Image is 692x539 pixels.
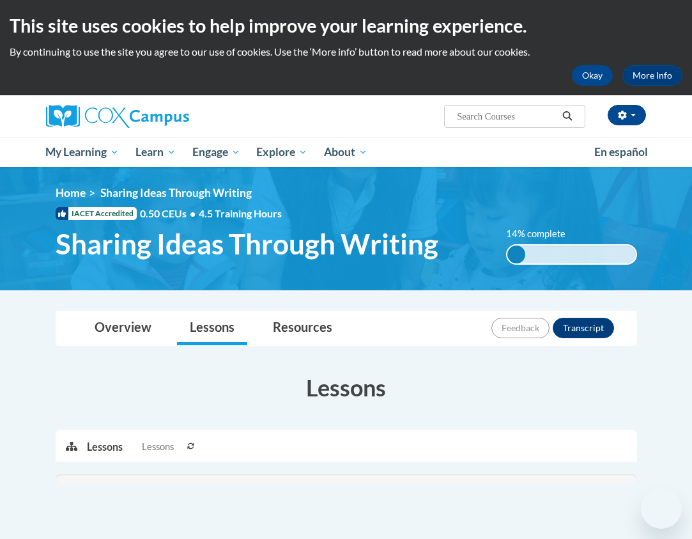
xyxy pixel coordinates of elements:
span: Sharing Ideas Through Writing [100,186,252,199]
button: Account Settings [608,105,646,125]
span: 0.50 CEUs [140,207,199,221]
span: My Learning [45,145,119,160]
p: By continuing to use the site you agree to our use of cookies. Use the ‘More info’ button to read... [10,45,682,59]
span: Engage [192,145,240,160]
a: Learn [127,137,184,167]
span: Learn [135,145,176,160]
img: Cox Campus [46,105,189,128]
div: Main menu [36,137,656,167]
a: Home [56,186,86,199]
label: 14% complete [506,227,580,241]
iframe: Button to launch messaging window [641,488,682,529]
a: Explore [248,137,316,167]
span: 4.5 Training Hours [199,207,282,219]
button: Feedback [491,318,550,338]
a: En español [586,139,656,166]
input: Search Courses [456,109,558,124]
p: Lessons [87,440,123,454]
span: IACET Accredited [56,207,137,220]
span: Lessons [142,440,174,454]
span: Sharing Ideas Through Writing [56,227,438,261]
a: My Learning [38,137,128,167]
button: Okay [572,65,613,86]
span: About [324,145,367,160]
a: Resources [260,311,345,345]
a: Overview [82,311,164,345]
span: En español [594,145,648,159]
a: About [316,137,376,167]
button: Transcript [553,318,614,338]
span: • [190,207,196,219]
a: Cox Campus [46,105,233,128]
span: Explore [256,145,307,160]
a: Engage [184,137,249,167]
h3: Lessons [56,371,637,403]
a: Lessons [177,311,247,345]
button: Search [558,109,577,124]
a: More Info [622,65,682,86]
h2: This site uses cookies to help improve your learning experience. [10,13,682,38]
div: 14% complete [507,246,525,263]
